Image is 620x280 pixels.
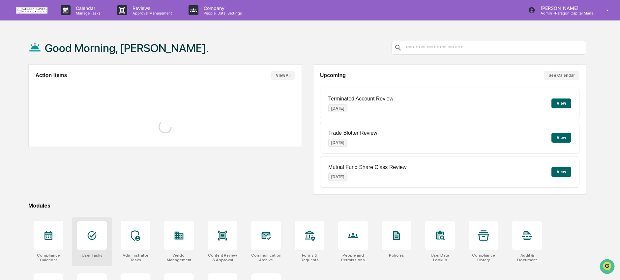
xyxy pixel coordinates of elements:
[389,253,404,258] div: Policies
[198,11,245,15] p: People, Data, Settings
[121,253,150,262] div: Administrator Tasks
[328,130,377,136] p: Trade Blotter Review
[469,253,498,262] div: Compliance Library
[28,203,586,209] div: Modules
[71,11,104,15] p: Manage Tasks
[271,71,295,80] button: View All
[4,93,44,105] a: 🔎Data Lookup
[328,164,406,170] p: Mutual Fund Share Class Review
[45,42,209,55] h1: Good Morning, [PERSON_NAME].
[328,96,393,102] p: Terminated Account Review
[328,173,347,181] p: [DATE]
[35,72,67,78] h2: Action Items
[54,83,82,90] span: Attestations
[46,111,80,117] a: Powered byPylon
[7,50,18,62] img: 1746055101610-c473b297-6a78-478c-a979-82029cc54cd1
[208,253,237,262] div: Content Review & Approval
[320,72,346,78] h2: Upcoming
[45,80,84,92] a: 🗄️Attestations
[551,98,571,108] button: View
[328,139,347,147] p: [DATE]
[512,253,542,262] div: Audit & Document Logs
[7,84,12,89] div: 🖐️
[551,133,571,143] button: View
[112,52,120,60] button: Start new chat
[127,11,175,15] p: Approval Management
[22,50,108,57] div: Start new chat
[48,84,53,89] div: 🗄️
[535,11,597,15] p: Admin • Paragon Capital Management
[295,253,324,262] div: Forms & Requests
[71,5,104,11] p: Calendar
[551,167,571,177] button: View
[127,5,175,11] p: Reviews
[599,258,617,276] iframe: Open customer support
[13,96,42,102] span: Data Lookup
[338,253,368,262] div: People and Permissions
[544,71,579,80] button: See Calendar
[13,83,43,90] span: Preclearance
[16,7,47,14] img: logo
[164,253,194,262] div: Vendor Management
[328,104,347,112] p: [DATE]
[22,57,83,62] div: We're available if you need us!
[198,5,245,11] p: Company
[4,80,45,92] a: 🖐️Preclearance
[7,96,12,101] div: 🔎
[34,253,63,262] div: Compliance Calendar
[251,253,281,262] div: Communications Archive
[425,253,455,262] div: User Data Lookup
[66,112,80,117] span: Pylon
[82,253,103,258] div: User Tasks
[7,14,120,24] p: How can we help?
[535,5,597,11] p: [PERSON_NAME]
